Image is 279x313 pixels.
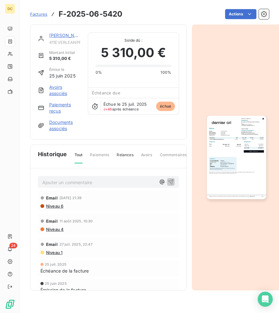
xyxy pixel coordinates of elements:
span: 11 août 2025, 10:30 [60,219,93,223]
span: Montant initial [49,50,75,56]
span: Émise le [49,67,76,72]
span: Niveau 6 [45,204,63,209]
h3: F-2025-06-5420 [59,8,122,20]
a: [PERSON_NAME]-Prepmyfuture [49,33,117,38]
span: 25 juil. 2025 [45,263,66,266]
span: 27 juil. 2025, 22:47 [60,242,92,246]
div: Open Intercom Messenger [258,292,273,307]
span: Niveau 1 [45,250,62,255]
span: Paiements [90,152,109,163]
span: Échéance due [92,90,120,95]
span: Avoirs [141,152,152,163]
a: Documents associés [49,119,80,132]
span: 5 310,00 € [49,56,75,62]
span: Échéance de la facture [40,268,89,274]
a: Factures [30,11,47,17]
span: Relances [117,152,133,163]
span: Solde dû : [96,38,171,43]
span: 411EVERLEANPREP [49,40,80,45]
span: Échue le 25 juil. 2025 [103,102,147,107]
span: Email [46,219,58,224]
span: [DATE] 21:39 [60,196,82,200]
span: 25 juin 2025 [49,72,76,79]
button: Actions [225,9,256,19]
img: invoice_thumbnail [207,116,266,199]
a: Avoirs associés [49,84,80,97]
span: J+46 [103,107,112,111]
span: Historique [38,150,67,158]
span: 100% [161,70,171,75]
span: 0% [96,70,102,75]
span: Email [46,195,58,200]
span: Émission de la facture [40,287,86,293]
span: échue [156,102,175,111]
span: Niveau 4 [45,227,64,232]
span: Tout [75,152,83,163]
a: Paiements reçus [49,102,80,114]
img: Logo LeanPay [5,299,15,309]
span: Commentaires [160,152,187,163]
div: DC [5,4,15,14]
span: 24 [9,243,17,248]
span: Email [46,242,58,247]
span: 25 juin 2025 [45,282,67,285]
span: après échéance [103,107,139,111]
span: 5 310,00 € [101,43,166,62]
span: Factures [30,12,47,17]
